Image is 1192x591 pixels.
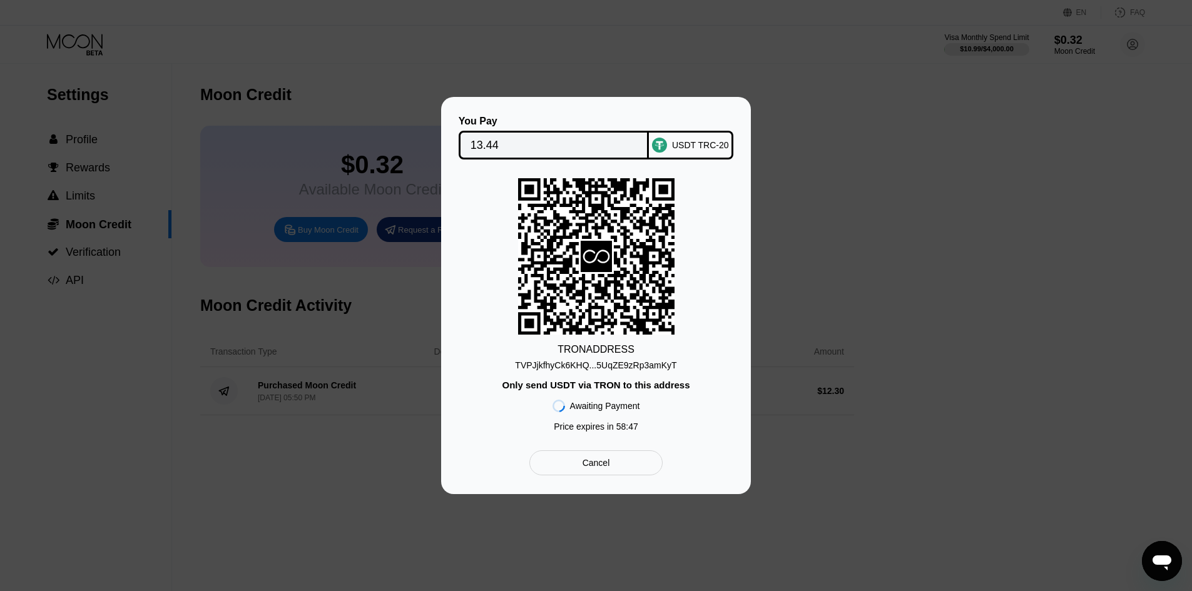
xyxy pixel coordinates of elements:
[515,355,676,370] div: TVPJjkfhyCk6KHQ...5UqZE9zRp3amKyT
[570,401,640,411] div: Awaiting Payment
[558,344,634,355] div: TRON ADDRESS
[616,422,638,432] span: 58 : 47
[529,450,663,475] div: Cancel
[1142,541,1182,581] iframe: Przycisk uruchamiania okna komunikatora, konwersacja w toku
[459,116,649,127] div: You Pay
[460,116,732,159] div: You PayUSDT TRC-20
[515,360,676,370] div: TVPJjkfhyCk6KHQ...5UqZE9zRp3amKyT
[672,140,729,150] div: USDT TRC-20
[502,380,690,390] div: Only send USDT via TRON to this address
[554,422,638,432] div: Price expires in
[583,457,610,468] div: Cancel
